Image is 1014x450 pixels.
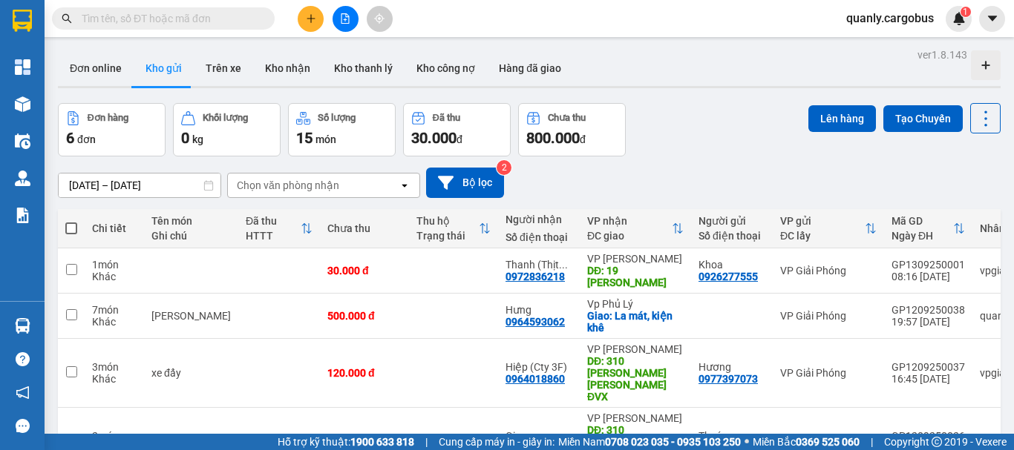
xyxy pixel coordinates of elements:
div: Số điện thoại [506,231,572,243]
span: 30.000 [411,129,457,147]
th: Toggle SortBy [884,209,972,248]
div: VP [PERSON_NAME] [587,412,684,424]
div: 0972836218 [506,271,565,282]
div: Giao: La mát, kiện khê [587,310,684,334]
span: đ [457,133,462,145]
div: 7 món [92,304,137,316]
div: Khác [92,373,137,385]
button: plus [298,6,324,32]
span: message [16,419,30,433]
div: Thanh (Thịt heo) [506,259,572,271]
th: Toggle SortBy [773,209,884,248]
span: 0 [181,129,189,147]
img: warehouse-icon [15,318,30,334]
input: Tìm tên, số ĐT hoặc mã đơn [82,10,257,27]
span: 6 [66,129,74,147]
div: Đã thu [433,113,460,123]
span: ... [559,259,568,271]
div: Giang [506,430,572,442]
div: DĐ: 310 Phạm ngọc nhi ĐVX [587,355,684,403]
span: đơn [77,133,96,145]
span: Hỗ trợ kỹ thuật: [278,434,414,450]
span: | [871,434,873,450]
strong: 1900 633 818 [350,436,414,448]
th: Toggle SortBy [580,209,691,248]
div: Thu hộ [416,215,479,227]
span: notification [16,386,30,400]
button: Số lượng15món [288,103,396,156]
th: Toggle SortBy [409,209,498,248]
div: Khoa [699,259,765,271]
th: Toggle SortBy [238,209,320,248]
span: aim [374,13,385,24]
div: VP [PERSON_NAME] [587,253,684,265]
div: Ghi chú [151,230,231,242]
span: ⚪️ [745,439,749,445]
button: Lên hàng [808,105,876,132]
input: Select a date range. [59,173,220,197]
div: Thuý [699,430,765,442]
span: 1 [963,7,968,17]
img: warehouse-icon [15,133,30,149]
div: Số lượng [318,113,356,123]
div: Mã GD [892,215,953,227]
button: Bộ lọc [426,168,504,198]
svg: open [399,179,410,191]
button: Kho thanh lý [322,50,405,86]
button: file-add [333,6,359,32]
div: Hưng [506,304,572,316]
div: Số điện thoại [699,230,765,242]
div: VP Giải Phóng [780,265,877,277]
span: search [62,13,72,24]
button: Chưa thu800.000đ [518,103,626,156]
img: warehouse-icon [15,96,30,112]
span: plus [306,13,316,24]
div: Chọn văn phòng nhận [237,178,339,193]
div: 0926277555 [699,271,758,282]
div: Khác [92,316,137,328]
button: Kho nhận [253,50,322,86]
div: Chi tiết [92,222,137,234]
div: VP nhận [587,215,672,227]
div: 16:45 [DATE] [892,373,965,385]
div: Đơn hàng [88,113,128,123]
div: phụ tùng howo [151,310,231,322]
button: Đơn online [58,50,134,86]
div: Người nhận [506,214,572,225]
span: quanly.cargobus [834,9,946,27]
div: 120.000 đ [327,367,402,379]
div: Đã thu [246,215,301,227]
div: GP1209250038 [892,304,965,316]
div: Vp Phủ Lý [587,298,684,310]
span: 15 [296,129,313,147]
span: Miền Bắc [753,434,860,450]
button: Tạo Chuyến [883,105,963,132]
button: Kho công nợ [405,50,487,86]
div: VP Giải Phóng [780,310,877,322]
span: question-circle [16,352,30,366]
sup: 1 [961,7,971,17]
span: copyright [932,437,942,447]
span: caret-down [986,12,999,25]
button: Đơn hàng6đơn [58,103,166,156]
div: GP1309250001 [892,259,965,271]
div: Người gửi [699,215,765,227]
span: đ [580,133,586,145]
div: Ngày ĐH [892,230,953,242]
button: Trên xe [194,50,253,86]
div: ĐC lấy [780,230,865,242]
div: GP1209250036 [892,430,965,442]
div: HTTT [246,230,301,242]
div: 08:16 [DATE] [892,271,965,282]
div: 500.000 đ [327,310,402,322]
button: caret-down [979,6,1005,32]
span: file-add [340,13,350,24]
sup: 2 [497,160,511,175]
div: Tạo kho hàng mới [971,50,1001,80]
img: dashboard-icon [15,59,30,75]
button: Khối lượng0kg [173,103,281,156]
span: | [425,434,428,450]
div: Chưa thu [548,113,586,123]
div: 0964018860 [506,373,565,385]
img: logo-vxr [13,10,32,32]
